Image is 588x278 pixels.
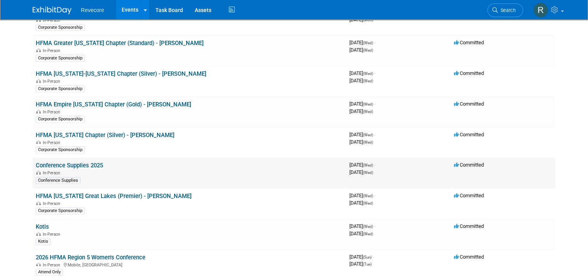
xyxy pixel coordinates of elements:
[36,269,63,276] div: Attend Only
[36,146,85,153] div: Corporate Sponsorship
[43,232,63,237] span: In-Person
[36,101,191,108] a: HFMA Empire [US_STATE] Chapter (Gold) - [PERSON_NAME]
[374,70,375,76] span: -
[36,261,343,268] div: Mobile, [GEOGRAPHIC_DATA]
[36,223,49,230] a: Kotis
[349,139,373,145] span: [DATE]
[363,163,373,167] span: (Wed)
[36,177,80,184] div: Conference Supplies
[454,223,484,229] span: Committed
[349,108,373,114] span: [DATE]
[363,255,372,259] span: (Sun)
[454,70,484,76] span: Committed
[36,232,41,236] img: In-Person Event
[374,162,375,168] span: -
[454,193,484,198] span: Committed
[43,18,63,23] span: In-Person
[363,79,373,83] span: (Wed)
[363,201,373,205] span: (Wed)
[349,17,373,23] span: [DATE]
[349,169,373,175] span: [DATE]
[363,262,372,266] span: (Tue)
[349,254,374,260] span: [DATE]
[349,200,373,206] span: [DATE]
[349,231,373,236] span: [DATE]
[363,71,373,76] span: (Wed)
[36,170,41,174] img: In-Person Event
[36,85,85,92] div: Corporate Sponsorship
[454,40,484,45] span: Committed
[36,254,145,261] a: 2026 HFMA Region 5 Women's Conference
[363,194,373,198] span: (Wed)
[81,7,104,13] span: Revecore
[36,70,206,77] a: HFMA [US_STATE]-[US_STATE] Chapter (Silver) - [PERSON_NAME]
[43,170,63,175] span: In-Person
[349,70,375,76] span: [DATE]
[36,116,85,123] div: Corporate Sponsorship
[43,109,63,115] span: In-Person
[36,109,41,113] img: In-Person Event
[487,3,523,17] a: Search
[43,140,63,145] span: In-Person
[374,223,375,229] span: -
[349,223,375,229] span: [DATE]
[349,101,375,107] span: [DATE]
[36,79,41,83] img: In-Person Event
[349,40,375,45] span: [DATE]
[363,224,373,229] span: (Wed)
[36,207,85,214] div: Corporate Sponsorship
[36,132,174,139] a: HFMA [US_STATE] Chapter (Silver) - [PERSON_NAME]
[454,254,484,260] span: Committed
[363,41,373,45] span: (Wed)
[349,193,375,198] span: [DATE]
[43,201,63,206] span: In-Person
[374,132,375,137] span: -
[454,101,484,107] span: Committed
[363,140,373,144] span: (Wed)
[36,193,192,200] a: HFMA [US_STATE] Great Lakes (Premier) - [PERSON_NAME]
[363,102,373,106] span: (Wed)
[374,101,375,107] span: -
[36,24,85,31] div: Corporate Sponsorship
[363,18,373,22] span: (Mon)
[36,55,85,62] div: Corporate Sponsorship
[349,47,373,53] span: [DATE]
[349,78,373,83] span: [DATE]
[36,262,41,266] img: In-Person Event
[363,232,373,236] span: (Wed)
[454,162,484,168] span: Committed
[349,162,375,168] span: [DATE]
[374,193,375,198] span: -
[43,79,63,84] span: In-Person
[349,132,375,137] span: [DATE]
[363,170,373,175] span: (Wed)
[36,48,41,52] img: In-Person Event
[498,7,516,13] span: Search
[36,238,51,245] div: Kotis
[373,254,374,260] span: -
[36,162,103,169] a: Conference Supplies 2025
[349,261,372,267] span: [DATE]
[43,262,63,268] span: In-Person
[454,132,484,137] span: Committed
[363,109,373,114] span: (Wed)
[33,7,72,14] img: ExhibitDay
[374,40,375,45] span: -
[43,48,63,53] span: In-Person
[363,48,373,52] span: (Wed)
[36,140,41,144] img: In-Person Event
[36,201,41,205] img: In-Person Event
[36,40,204,47] a: HFMA Greater [US_STATE] Chapter (Standard) - [PERSON_NAME]
[363,133,373,137] span: (Wed)
[533,3,548,17] img: Rachael Sires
